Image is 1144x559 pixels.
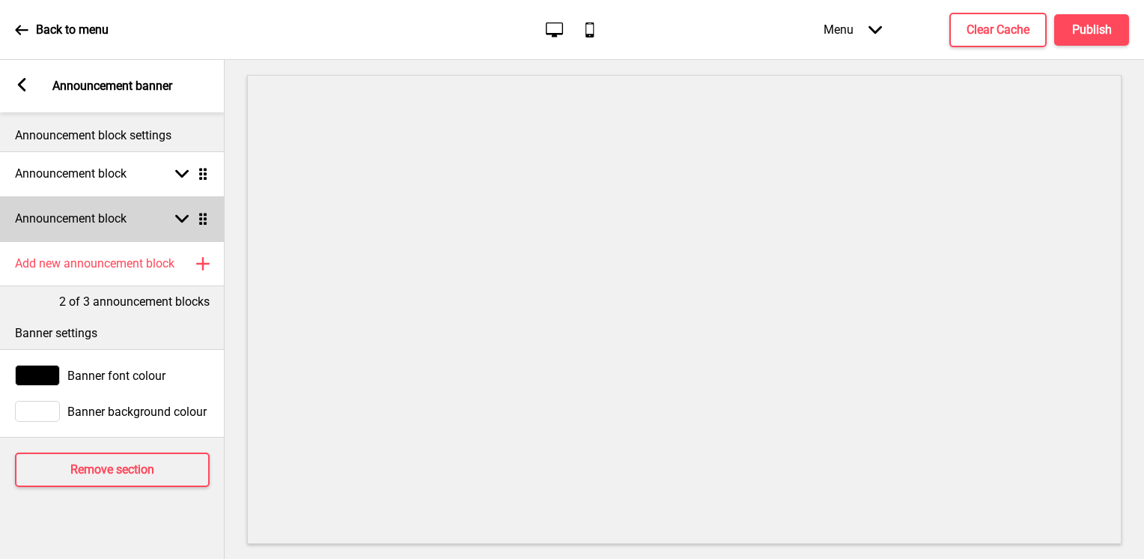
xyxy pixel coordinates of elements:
p: 2 of 3 announcement blocks [59,294,210,310]
div: Banner font colour [15,365,210,386]
span: Banner background colour [67,405,207,419]
p: Announcement banner [52,78,172,94]
h4: Add new announcement block [15,256,174,272]
p: Back to menu [36,22,109,38]
button: Publish [1054,14,1129,46]
a: Back to menu [15,10,109,50]
span: Banner font colour [67,369,165,383]
div: Banner background colour [15,401,210,422]
button: Clear Cache [949,13,1047,47]
h4: Publish [1072,22,1112,38]
p: Announcement block settings [15,127,210,144]
p: Banner settings [15,325,210,342]
button: Remove section [15,453,210,487]
div: Menu [809,7,897,52]
h4: Announcement block [15,211,127,227]
h4: Announcement block [15,166,127,182]
h4: Remove section [70,462,154,478]
h4: Clear Cache [967,22,1029,38]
